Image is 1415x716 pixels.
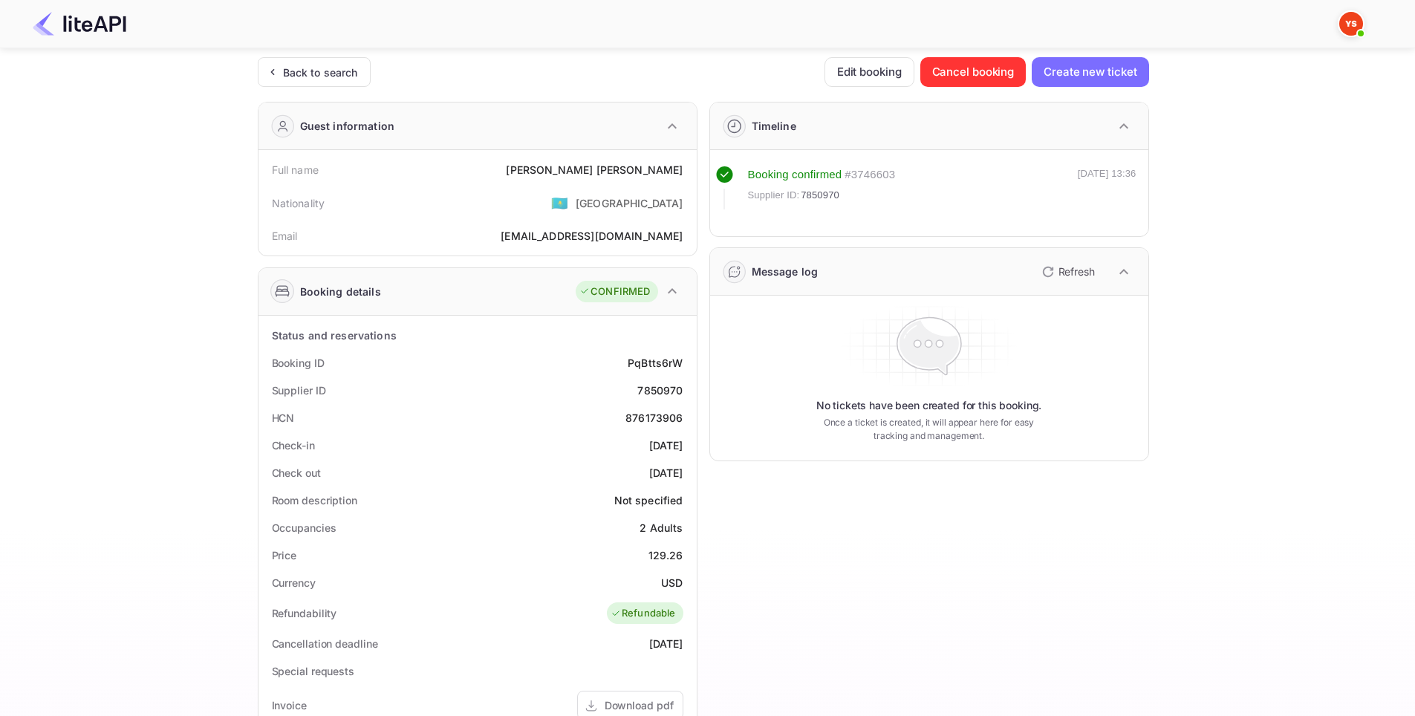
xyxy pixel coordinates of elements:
span: Supplier ID: [748,188,800,203]
div: Occupancies [272,520,336,536]
div: [DATE] [649,437,683,453]
div: Special requests [272,663,354,679]
div: Room description [272,492,357,508]
div: [PERSON_NAME] [PERSON_NAME] [506,162,683,178]
div: Refundability [272,605,337,621]
div: CONFIRMED [579,284,650,299]
div: Invoice [272,697,307,713]
div: [EMAIL_ADDRESS][DOMAIN_NAME] [501,228,683,244]
button: Edit booking [824,57,914,87]
div: Check-in [272,437,315,453]
div: Refundable [611,606,676,621]
div: USD [661,575,683,590]
img: Yandex Support [1339,12,1363,36]
div: 7850970 [637,383,683,398]
div: 876173906 [625,410,683,426]
button: Cancel booking [920,57,1027,87]
div: Email [272,228,298,244]
div: [DATE] [649,465,683,481]
p: Once a ticket is created, it will appear here for easy tracking and management. [812,416,1047,443]
div: Full name [272,162,319,178]
div: Cancellation deadline [272,636,378,651]
div: [DATE] [649,636,683,651]
div: Booking ID [272,355,325,371]
div: Download pdf [605,697,674,713]
button: Refresh [1033,260,1101,284]
div: Message log [752,264,819,279]
div: Timeline [752,118,796,134]
div: 2 Adults [640,520,683,536]
div: Guest information [300,118,395,134]
div: Check out [272,465,321,481]
div: Supplier ID [272,383,326,398]
div: PqBtts6rW [628,355,683,371]
span: United States [551,189,568,216]
div: # 3746603 [845,166,895,183]
div: HCN [272,410,295,426]
div: [DATE] 13:36 [1078,166,1136,209]
div: Nationality [272,195,325,211]
span: 7850970 [801,188,839,203]
div: Booking confirmed [748,166,842,183]
div: 129.26 [648,547,683,563]
div: Currency [272,575,316,590]
button: Create new ticket [1032,57,1148,87]
img: LiteAPI Logo [33,12,126,36]
div: Back to search [283,65,358,80]
div: Price [272,547,297,563]
div: Booking details [300,284,381,299]
p: No tickets have been created for this booking. [816,398,1042,413]
div: Not specified [614,492,683,508]
div: [GEOGRAPHIC_DATA] [576,195,683,211]
p: Refresh [1058,264,1095,279]
div: Status and reservations [272,328,397,343]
